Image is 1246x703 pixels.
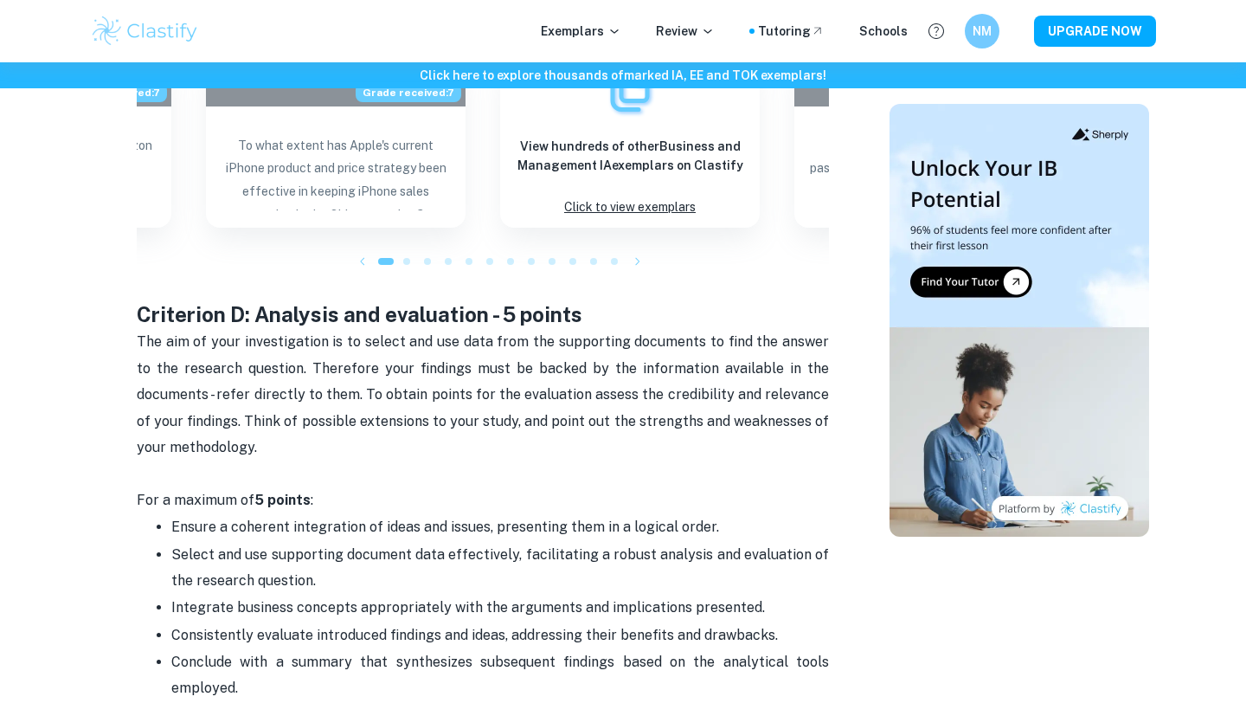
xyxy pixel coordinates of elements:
strong: Criterion D: Analysis and evaluation - 5 points [137,302,582,326]
button: UPGRADE NOW [1034,16,1156,47]
span: Conclude with a summary that synthesizes subsequent findings based on the analytical tools employed. [171,654,832,696]
button: Help and Feedback [922,16,951,46]
p: Exemplars [541,22,621,41]
a: ExemplarsView hundreds of otherBusiness and Management IAexemplars on ClastifyClick to view exemp... [500,55,760,228]
span: Ensure a coherent integration of ideas and issues, presenting them in a logical order. [171,519,719,535]
p: Review [656,22,715,41]
h6: Click here to explore thousands of marked IA, EE and TOK exemplars ! [3,66,1243,85]
img: Exemplars [604,64,656,116]
span: The aim of your investigation is to select and use data from the supporting documents to find the... [137,333,832,455]
span: Grade received: 7 [356,83,461,102]
img: Thumbnail [890,104,1149,537]
a: Tutoring [758,22,825,41]
p: To what extent did the end of the password sharing influence Netflix brand image and sales? [808,134,1040,210]
img: Clastify logo [90,14,200,48]
p: To what extent has Apple's current iPhone product and price strategy been effective in keeping iP... [220,134,452,210]
span: For a maximum of : [137,492,313,508]
button: NM [965,14,999,48]
span: Select and use supporting document data effectively, facilitating a robust analysis and evaluatio... [171,546,832,589]
span: Consistently evaluate introduced findings and ideas, addressing their benefits and drawbacks. [171,627,778,643]
p: Click to view exemplars [564,196,696,219]
span: Integrate business concepts appropriately with the arguments and implications presented. [171,599,765,616]
strong: 5 points [254,492,311,508]
h6: NM [973,22,992,41]
a: Schools [859,22,908,41]
a: Blog exemplar: To what extent has Apple's current iPhonGrade received:7To what extent has Apple's... [206,55,466,228]
h6: View hundreds of other Business and Management IA exemplars on Clastify [514,137,746,175]
a: Blog exemplar: To what extent did the end of the passwoTo what extent did the end of the password... [794,55,1054,228]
